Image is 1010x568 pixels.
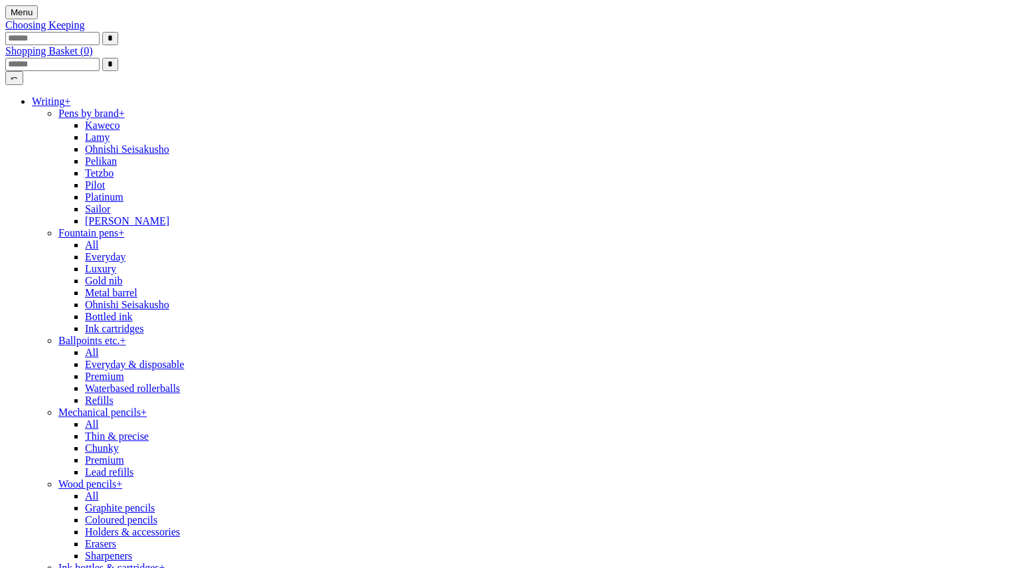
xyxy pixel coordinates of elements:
[85,311,133,322] a: Bottled ink
[85,359,184,370] a: Everyday & disposable
[5,71,23,85] button: ⤺
[141,407,147,418] span: +
[85,155,117,167] a: Pelikan
[85,442,119,454] a: Chunky
[85,550,132,561] a: Sharpeners
[85,538,116,549] a: Erasers
[85,490,98,502] a: All
[85,275,122,286] a: Gold nib
[58,227,124,238] a: Fountain pens+
[85,215,169,227] a: [PERSON_NAME]
[58,478,122,490] a: Wood pencils+
[85,143,169,155] a: Ohnishi Seisakusho
[5,19,85,31] a: Choosing Keeping
[85,419,98,430] a: All
[85,132,110,143] a: Lamy
[85,323,143,334] a: Ink cartridges
[85,120,120,131] a: Kaweco
[85,383,180,394] a: Waterbased rollerballs
[85,502,155,514] a: Graphite pencils
[85,179,105,191] a: Pilot
[85,454,124,466] a: Premium
[85,251,126,262] a: Everyday
[85,430,149,442] a: Thin & precise
[5,45,93,56] a: Shopping Basket (0)
[5,5,38,19] button: Menu
[85,347,98,358] a: All
[116,478,122,490] span: +
[85,287,137,298] a: Metal barrel
[85,239,98,250] a: All
[118,227,124,238] span: +
[85,466,133,478] a: Lead refills
[119,108,125,119] span: +
[58,108,125,119] a: Pens by brand+
[64,96,70,107] span: +
[85,371,124,382] a: Premium
[58,407,147,418] a: Mechanical pencils+
[85,263,116,274] a: Luxury
[85,203,110,215] a: Sailor
[85,526,180,537] a: Holders & accessories
[58,335,126,346] a: Ballpoints etc.+
[85,191,124,203] a: Platinum
[32,96,70,107] a: Writing+
[85,514,157,525] a: Coloured pencils
[85,299,169,310] a: Ohnishi Seisakusho
[120,335,126,346] span: +
[85,167,114,179] a: Tetzbo
[85,395,114,406] a: Refills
